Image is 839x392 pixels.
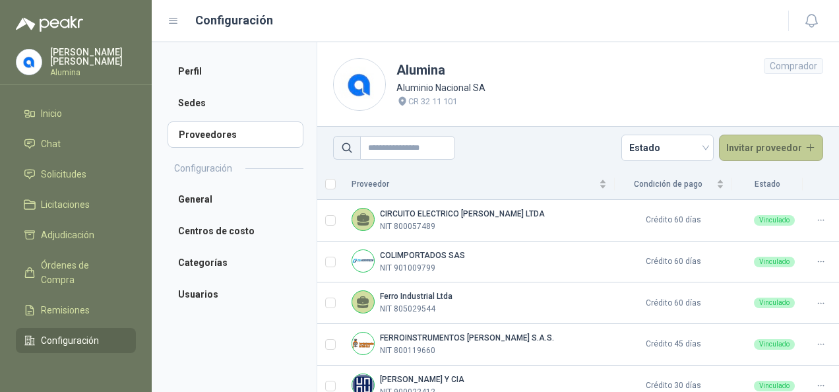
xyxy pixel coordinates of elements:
img: Company Logo [16,49,42,75]
td: Crédito 45 días [615,324,733,366]
p: NIT 800119660 [380,344,435,357]
img: Company Logo [334,59,385,110]
img: Company Logo [352,250,374,272]
span: Chat [41,137,61,151]
td: Crédito 60 días [615,200,733,242]
a: General [168,186,303,212]
b: Ferro Industrial Ltda [380,292,452,301]
a: Configuración [16,328,136,353]
span: Configuración [41,333,99,348]
a: Centros de costo [168,218,303,244]
p: [PERSON_NAME] [PERSON_NAME] [50,48,136,66]
th: Condición de pago [615,169,733,200]
div: Vinculado [754,339,795,350]
th: Proveedor [344,169,615,200]
a: Manuales y ayuda [16,358,136,383]
span: Solicitudes [41,167,86,181]
a: Adjudicación [16,222,136,247]
img: Company Logo [352,333,374,354]
span: Adjudicación [41,228,94,242]
div: Vinculado [754,215,795,226]
button: Invitar proveedor [719,135,824,161]
h2: Configuración [174,161,232,176]
p: NIT 901009799 [380,262,435,275]
a: Solicitudes [16,162,136,187]
b: CIRCUITO ELECTRICO [PERSON_NAME] LTDA [380,209,545,218]
div: Vinculado [754,257,795,267]
div: Comprador [764,58,823,74]
p: Aluminio Nacional SA [396,81,485,95]
img: Logo peakr [16,16,83,32]
p: NIT 805029544 [380,303,435,315]
a: Proveedores [168,121,303,148]
span: Órdenes de Compra [41,258,123,287]
span: Condición de pago [623,178,714,191]
a: Órdenes de Compra [16,253,136,292]
a: Chat [16,131,136,156]
h1: Alumina [396,60,485,81]
a: Perfil [168,58,303,84]
span: Remisiones [41,303,90,317]
b: FERROINSTRUMENTOS [PERSON_NAME] S.A.S. [380,333,554,343]
b: COLIMPORTADOS SAS [380,251,465,260]
span: Proveedor [352,178,596,191]
p: Alumina [50,69,136,77]
span: Inicio [41,106,62,121]
span: Estado [629,138,706,158]
a: Categorías [168,249,303,276]
td: Crédito 60 días [615,282,733,324]
div: Vinculado [754,381,795,391]
a: Sedes [168,90,303,116]
td: Crédito 60 días [615,242,733,283]
h1: Configuración [195,11,273,30]
div: Vinculado [754,298,795,308]
b: [PERSON_NAME] Y CIA [380,375,464,384]
a: Inicio [16,101,136,126]
a: Usuarios [168,281,303,308]
th: Estado [732,169,803,200]
a: Remisiones [16,298,136,323]
span: Licitaciones [41,197,90,212]
p: CR 32 11 101 [408,95,457,108]
p: NIT 800057489 [380,220,435,233]
a: Licitaciones [16,192,136,217]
